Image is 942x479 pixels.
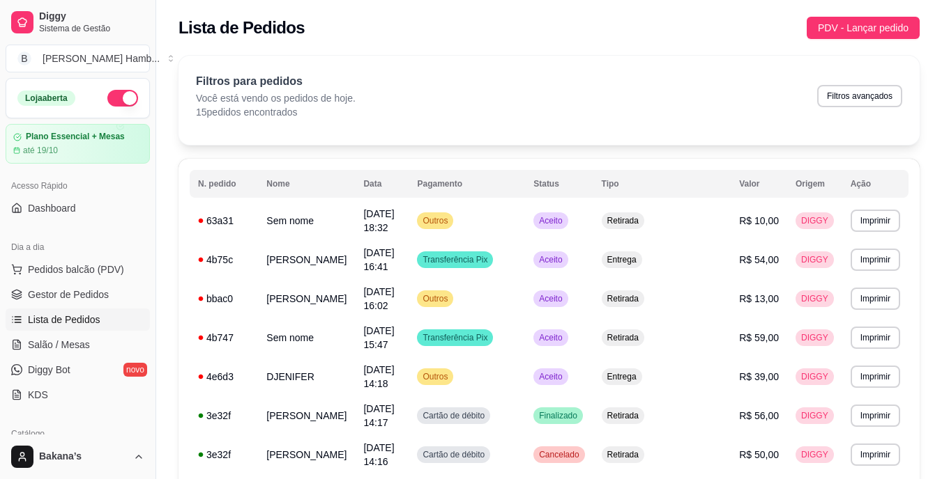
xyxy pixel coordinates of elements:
[420,332,490,343] span: Transferência Pix
[6,359,150,381] a: Diggy Botnovo
[28,388,48,402] span: KDS
[363,364,394,389] span: [DATE] 14:18
[196,105,356,119] p: 15 pedidos encontrados
[6,45,150,72] button: Select a team
[409,170,525,198] th: Pagamento
[605,371,639,382] span: Entrega
[536,254,565,265] span: Aceito
[43,52,160,65] div: [PERSON_NAME] Hamb ...
[258,396,355,435] td: [PERSON_NAME]
[17,91,75,106] div: Loja aberta
[355,170,409,198] th: Data
[605,332,641,343] span: Retirada
[17,52,31,65] span: B
[23,145,58,156] article: até 19/10
[842,170,909,198] th: Ação
[593,170,731,198] th: Tipo
[525,170,593,198] th: Status
[851,443,900,466] button: Imprimir
[605,254,639,265] span: Entrega
[6,197,150,219] a: Dashboard
[258,279,355,318] td: [PERSON_NAME]
[420,293,450,304] span: Outros
[258,357,355,396] td: DJENIFER
[28,262,124,276] span: Pedidos balcão (PDV)
[363,403,394,428] span: [DATE] 14:17
[798,215,831,226] span: DIGGY
[6,175,150,197] div: Acesso Rápido
[6,124,150,164] a: Plano Essencial + Mesasaté 19/10
[178,17,305,39] h2: Lista de Pedidos
[6,308,150,331] a: Lista de Pedidos
[536,293,565,304] span: Aceito
[798,410,831,421] span: DIGGY
[6,423,150,445] div: Catálogo
[107,90,138,107] button: Alterar Status
[851,366,900,388] button: Imprimir
[739,449,779,460] span: R$ 50,00
[39,23,144,34] span: Sistema de Gestão
[536,215,565,226] span: Aceito
[258,170,355,198] th: Nome
[420,449,487,460] span: Cartão de débito
[605,410,641,421] span: Retirada
[798,293,831,304] span: DIGGY
[798,254,831,265] span: DIGGY
[739,215,779,226] span: R$ 10,00
[198,409,250,423] div: 3e32f
[807,17,920,39] button: PDV - Lançar pedido
[198,292,250,306] div: bbac0
[605,215,641,226] span: Retirada
[6,258,150,281] button: Pedidos balcão (PDV)
[420,215,450,226] span: Outros
[363,286,394,311] span: [DATE] 16:02
[739,254,779,265] span: R$ 54,00
[536,449,582,460] span: Cancelado
[363,442,394,467] span: [DATE] 14:16
[739,293,779,304] span: R$ 13,00
[787,170,842,198] th: Origem
[363,325,394,350] span: [DATE] 15:47
[739,371,779,382] span: R$ 39,00
[26,132,125,142] article: Plano Essencial + Mesas
[196,73,356,90] p: Filtros para pedidos
[6,384,150,406] a: KDS
[851,405,900,427] button: Imprimir
[198,214,250,228] div: 63a31
[28,363,70,377] span: Diggy Bot
[198,448,250,462] div: 3e32f
[39,10,144,23] span: Diggy
[851,288,900,310] button: Imprimir
[198,331,250,345] div: 4b747
[818,20,909,36] span: PDV - Lançar pedido
[605,293,641,304] span: Retirada
[258,435,355,474] td: [PERSON_NAME]
[6,283,150,306] a: Gestor de Pedidos
[536,371,565,382] span: Aceito
[6,440,150,473] button: Bakana’s
[190,170,258,198] th: N. pedido
[817,85,902,107] button: Filtros avançados
[28,288,109,301] span: Gestor de Pedidos
[198,253,250,267] div: 4b75c
[851,327,900,349] button: Imprimir
[258,318,355,357] td: Sem nome
[6,6,150,39] a: DiggySistema de Gestão
[798,332,831,343] span: DIGGY
[420,254,490,265] span: Transferência Pix
[258,201,355,240] td: Sem nome
[6,236,150,258] div: Dia a dia
[605,449,641,460] span: Retirada
[739,410,779,421] span: R$ 56,00
[739,332,779,343] span: R$ 59,00
[196,91,356,105] p: Você está vendo os pedidos de hoje.
[258,240,355,279] td: [PERSON_NAME]
[28,201,76,215] span: Dashboard
[28,338,90,352] span: Salão / Mesas
[198,370,250,384] div: 4e6d3
[851,210,900,232] button: Imprimir
[420,371,450,382] span: Outros
[536,410,580,421] span: Finalizado
[731,170,787,198] th: Valor
[536,332,565,343] span: Aceito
